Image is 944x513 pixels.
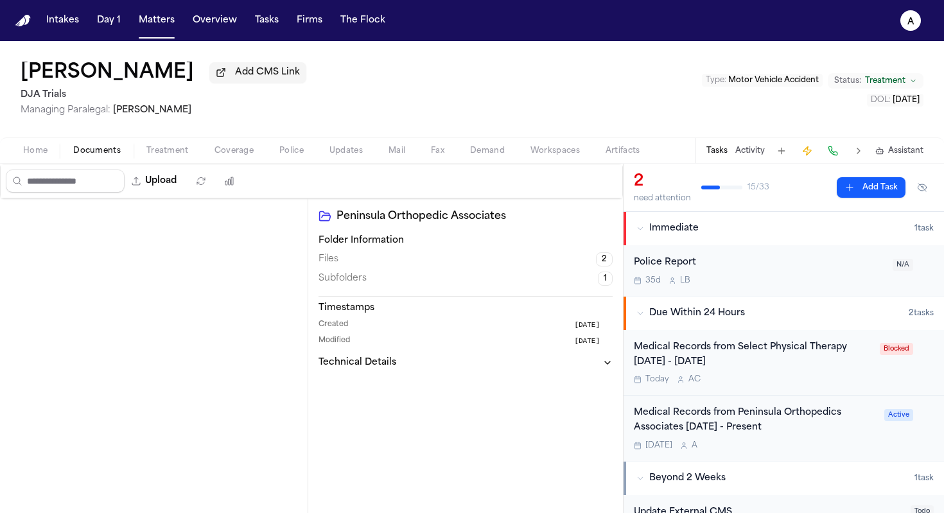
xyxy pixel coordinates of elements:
[319,336,350,347] span: Modified
[706,146,728,156] button: Tasks
[907,17,914,26] text: A
[21,105,110,115] span: Managing Paralegal:
[747,182,769,193] span: 15 / 33
[134,9,180,32] button: Matters
[649,307,745,320] span: Due Within 24 Hours
[702,74,823,87] button: Edit Type: Motor Vehicle Accident
[15,15,31,27] a: Home
[871,96,891,104] span: DOL :
[634,193,691,204] div: need attention
[909,308,934,318] span: 2 task s
[914,473,934,483] span: 1 task
[624,396,944,461] div: Open task: Medical Records from Peninsula Orthopedics Associates 05/02/25 - Present
[6,170,125,193] input: Search files
[337,209,613,224] h2: Peninsula Orthopedic Associates
[728,76,819,84] span: Motor Vehicle Accident
[893,259,913,271] span: N/A
[606,146,640,156] span: Artifacts
[649,222,699,235] span: Immediate
[574,336,613,347] button: [DATE]
[624,462,944,495] button: Beyond 2 Weeks1task
[865,76,905,86] span: Treatment
[645,374,669,385] span: Today
[235,66,300,79] span: Add CMS Link
[92,9,126,32] button: Day 1
[113,105,191,115] span: [PERSON_NAME]
[645,275,661,286] span: 35d
[319,320,348,331] span: Created
[470,146,505,156] span: Demand
[319,356,396,369] h3: Technical Details
[146,146,189,156] span: Treatment
[73,146,121,156] span: Documents
[837,177,905,198] button: Add Task
[574,336,600,347] span: [DATE]
[706,76,726,84] span: Type :
[596,252,613,266] span: 2
[574,320,600,331] span: [DATE]
[125,170,184,193] button: Upload
[645,440,672,451] span: [DATE]
[798,142,816,160] button: Create Immediate Task
[773,142,791,160] button: Add Task
[828,73,923,89] button: Change status from Treatment
[624,297,944,330] button: Due Within 24 Hours2tasks
[875,146,923,156] button: Assistant
[335,9,390,32] button: The Flock
[292,9,328,32] button: Firms
[880,343,913,355] span: Blocked
[41,9,84,32] button: Intakes
[530,146,580,156] span: Workspaces
[15,15,31,27] img: Finch Logo
[389,146,405,156] span: Mail
[624,330,944,396] div: Open task: Medical Records from Select Physical Therapy 06/12/25 - 06/18/25
[574,320,613,331] button: [DATE]
[431,146,444,156] span: Fax
[319,356,613,369] button: Technical Details
[680,275,690,286] span: L B
[692,440,697,451] span: A
[867,94,923,107] button: Edit DOL: 2024-08-28
[634,256,885,270] div: Police Report
[21,62,194,85] button: Edit matter name
[824,142,842,160] button: Make a Call
[634,340,872,370] div: Medical Records from Select Physical Therapy [DATE] - [DATE]
[893,96,920,104] span: [DATE]
[250,9,284,32] button: Tasks
[329,146,363,156] span: Updates
[21,62,194,85] h1: [PERSON_NAME]
[624,245,944,296] div: Open task: Police Report
[209,62,306,83] button: Add CMS Link
[911,177,934,198] button: Hide completed tasks (⌘⇧H)
[735,146,765,156] button: Activity
[23,146,48,156] span: Home
[649,472,726,485] span: Beyond 2 Weeks
[834,76,861,86] span: Status:
[888,146,923,156] span: Assistant
[688,374,701,385] span: A C
[319,234,613,247] h3: Folder Information
[319,272,367,285] span: Subfolders
[319,253,338,266] span: Files
[279,146,304,156] span: Police
[188,9,242,32] button: Overview
[598,272,613,286] span: 1
[884,409,913,421] span: Active
[634,171,691,192] div: 2
[319,302,613,315] h3: Timestamps
[634,406,877,435] div: Medical Records from Peninsula Orthopedics Associates [DATE] - Present
[624,212,944,245] button: Immediate1task
[214,146,254,156] span: Coverage
[21,87,306,103] h2: DJA Trials
[914,223,934,234] span: 1 task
